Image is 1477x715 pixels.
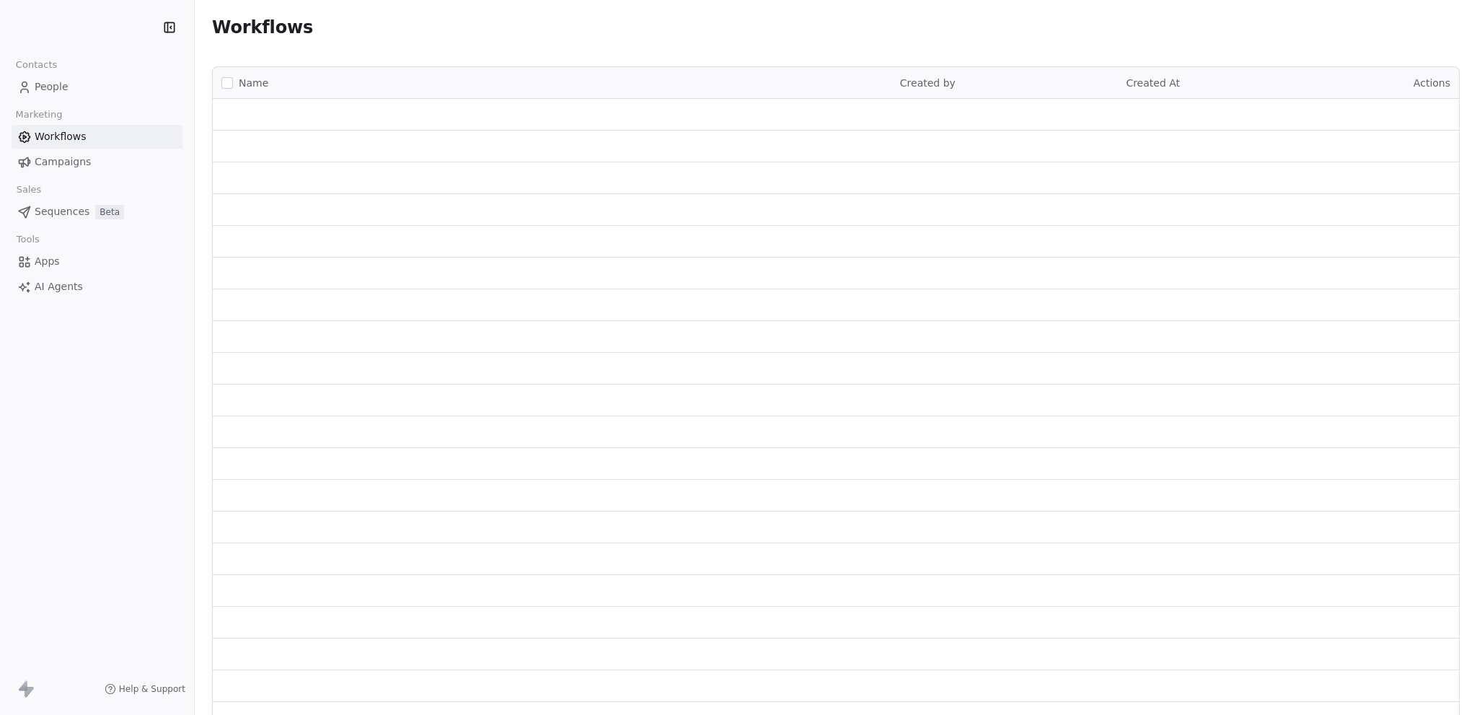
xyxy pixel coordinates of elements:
a: Workflows [12,125,182,149]
span: Workflows [212,17,313,38]
span: Sequences [35,204,89,219]
a: AI Agents [12,275,182,299]
span: Created At [1126,77,1180,89]
span: AI Agents [35,279,83,294]
span: Beta [95,205,124,219]
span: Workflows [35,129,87,144]
span: Sales [10,179,48,201]
a: Apps [12,250,182,273]
span: Created by [900,77,956,89]
span: Contacts [9,54,63,76]
span: Help & Support [119,683,185,695]
span: Name [239,76,268,91]
a: Help & Support [105,683,185,695]
span: Marketing [9,104,69,126]
span: Campaigns [35,154,91,170]
a: Campaigns [12,150,182,174]
span: Actions [1414,77,1450,89]
span: People [35,79,69,95]
a: People [12,75,182,99]
span: Apps [35,254,60,269]
span: Tools [10,229,45,250]
a: SequencesBeta [12,200,182,224]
